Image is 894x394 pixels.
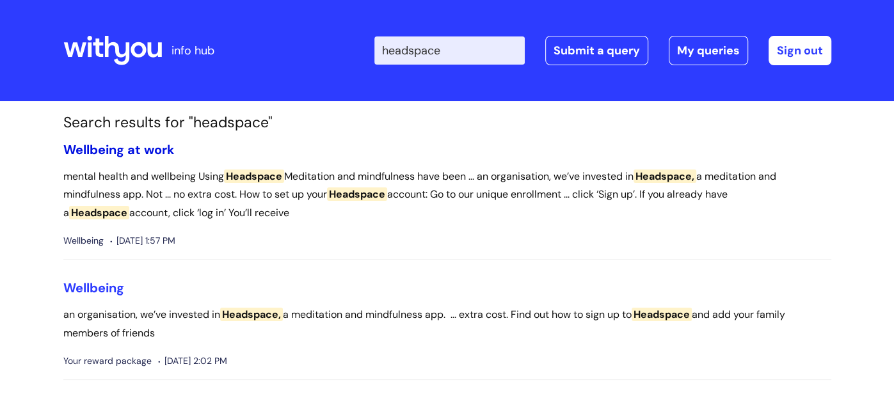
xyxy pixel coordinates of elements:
span: Headspace, [220,308,283,321]
p: info hub [172,40,214,61]
span: [DATE] 1:57 PM [110,233,175,249]
span: Headspace [224,169,284,183]
span: [DATE] 2:02 PM [158,353,227,369]
span: Wellbeing [63,233,104,249]
input: Search [374,36,525,65]
a: Wellbeing at work [63,141,175,158]
span: Headspace [327,187,387,201]
a: My queries [669,36,748,65]
p: mental health and wellbeing Using Meditation and mindfulness have been ... an organisation, we’ve... [63,168,831,223]
span: Headspace [69,206,129,219]
p: an organisation, we’ve invested in a meditation and mindfulness app. ... extra cost. Find out how... [63,306,831,343]
span: Your reward package [63,353,152,369]
span: Headspace, [634,169,696,183]
a: Wellbeing [63,280,124,296]
a: Sign out [769,36,831,65]
span: Headspace [632,308,692,321]
h1: Search results for "headspace" [63,114,831,132]
div: | - [374,36,831,65]
a: Submit a query [545,36,648,65]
